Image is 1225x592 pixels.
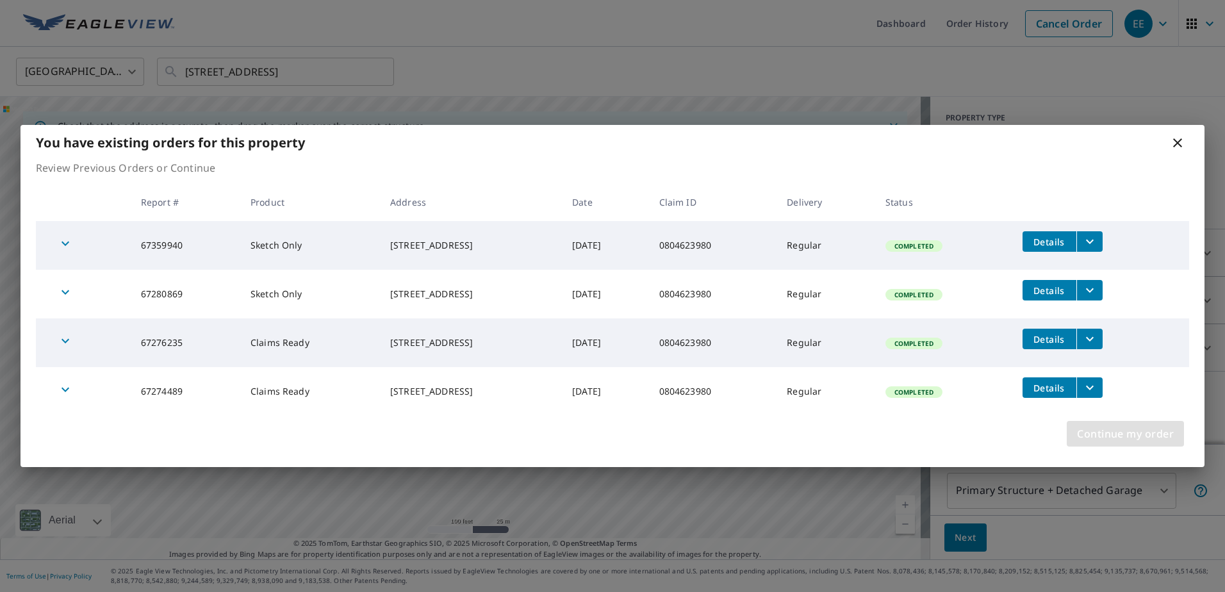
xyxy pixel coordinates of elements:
[390,336,552,349] div: [STREET_ADDRESS]
[1023,329,1076,349] button: detailsBtn-67276235
[649,270,777,318] td: 0804623980
[1023,280,1076,300] button: detailsBtn-67280869
[390,239,552,252] div: [STREET_ADDRESS]
[240,221,380,270] td: Sketch Only
[1076,280,1103,300] button: filesDropdownBtn-67280869
[131,367,240,416] td: 67274489
[649,318,777,367] td: 0804623980
[390,288,552,300] div: [STREET_ADDRESS]
[562,183,648,221] th: Date
[1030,333,1069,345] span: Details
[1023,377,1076,398] button: detailsBtn-67274489
[777,318,875,367] td: Regular
[131,183,240,221] th: Report #
[1023,231,1076,252] button: detailsBtn-67359940
[240,318,380,367] td: Claims Ready
[240,270,380,318] td: Sketch Only
[649,221,777,270] td: 0804623980
[131,318,240,367] td: 67276235
[562,221,648,270] td: [DATE]
[649,183,777,221] th: Claim ID
[1076,377,1103,398] button: filesDropdownBtn-67274489
[131,270,240,318] td: 67280869
[562,270,648,318] td: [DATE]
[1030,284,1069,297] span: Details
[887,388,941,397] span: Completed
[36,134,305,151] b: You have existing orders for this property
[887,290,941,299] span: Completed
[36,160,1189,176] p: Review Previous Orders or Continue
[1076,231,1103,252] button: filesDropdownBtn-67359940
[1030,236,1069,248] span: Details
[777,270,875,318] td: Regular
[131,221,240,270] td: 67359940
[562,367,648,416] td: [DATE]
[875,183,1012,221] th: Status
[887,339,941,348] span: Completed
[887,242,941,251] span: Completed
[777,367,875,416] td: Regular
[240,183,380,221] th: Product
[777,183,875,221] th: Delivery
[777,221,875,270] td: Regular
[649,367,777,416] td: 0804623980
[1030,382,1069,394] span: Details
[1076,329,1103,349] button: filesDropdownBtn-67276235
[390,385,552,398] div: [STREET_ADDRESS]
[562,318,648,367] td: [DATE]
[1067,421,1184,447] button: Continue my order
[380,183,562,221] th: Address
[1077,425,1174,443] span: Continue my order
[240,367,380,416] td: Claims Ready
